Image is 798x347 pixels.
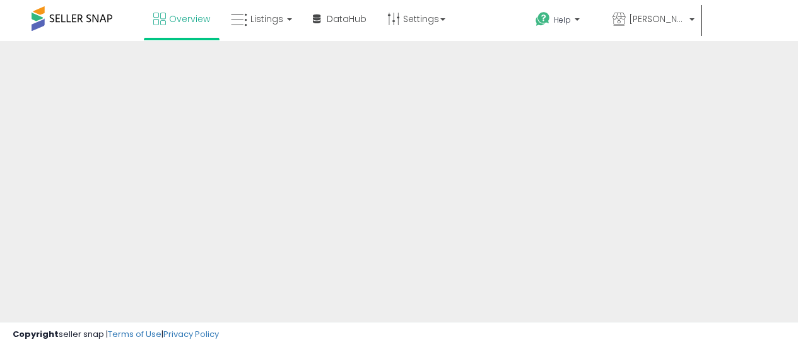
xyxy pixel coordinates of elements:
[108,328,161,340] a: Terms of Use
[327,13,367,25] span: DataHub
[163,328,219,340] a: Privacy Policy
[169,13,210,25] span: Overview
[629,13,686,25] span: [PERSON_NAME] Alley LLC
[13,328,59,340] strong: Copyright
[554,14,571,25] span: Help
[535,11,551,27] i: Get Help
[525,2,601,41] a: Help
[13,329,219,341] div: seller snap | |
[250,13,283,25] span: Listings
